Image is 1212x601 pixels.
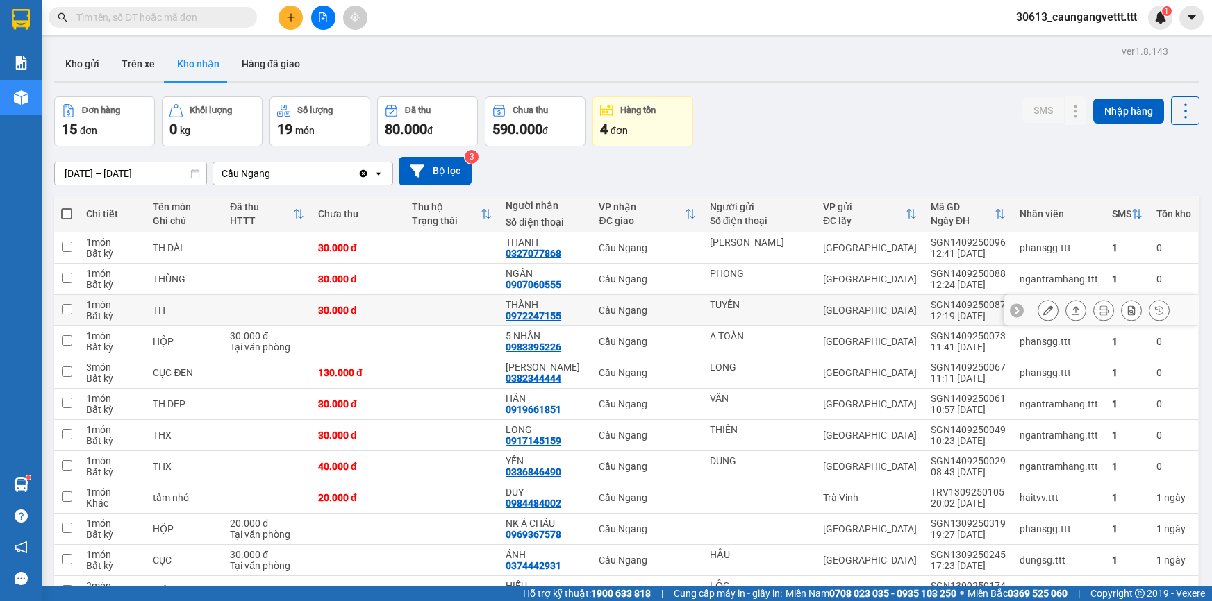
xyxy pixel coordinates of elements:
[931,310,1006,321] div: 12:19 [DATE]
[166,47,231,81] button: Kho nhận
[318,273,398,285] div: 30.000 đ
[318,586,398,597] div: 100.000 đ
[1020,273,1098,285] div: ngantramhang.ttt
[506,279,561,290] div: 0907060555
[279,6,303,30] button: plus
[931,486,1006,498] div: TRV1309250105
[1162,6,1172,16] sup: 1
[823,586,917,597] div: [GEOGRAPHIC_DATA]
[931,435,1006,446] div: 10:23 [DATE]
[311,6,335,30] button: file-add
[506,200,585,211] div: Người nhận
[1112,273,1143,285] div: 1
[153,523,216,534] div: HỘP
[343,6,367,30] button: aim
[1020,367,1098,378] div: phansgg.ttt
[506,248,561,259] div: 0327077868
[297,105,333,115] div: Số lượng
[931,341,1006,353] div: 11:41 [DATE]
[1112,430,1143,441] div: 1
[153,398,216,409] div: TH DEP
[506,498,561,509] div: 0984484002
[1156,208,1191,219] div: Tồn kho
[710,201,809,212] div: Người gửi
[318,305,398,316] div: 30.000 đ
[823,305,917,316] div: [GEOGRAPHIC_DATA]
[412,201,481,212] div: Thu hộ
[1156,555,1191,566] div: 1
[931,498,1006,509] div: 20:02 [DATE]
[931,299,1006,310] div: SGN1409250087
[931,393,1006,404] div: SGN1409250061
[710,424,809,435] div: THIÊN
[86,330,139,341] div: 1 món
[1112,242,1143,253] div: 1
[86,466,139,477] div: Bất kỳ
[506,580,585,591] div: HIẾU
[931,404,1006,415] div: 10:57 [DATE]
[230,215,293,226] div: HTTT
[86,560,139,571] div: Bất kỳ
[931,248,1006,259] div: 12:41 [DATE]
[599,242,695,253] div: Cầu Ngang
[506,549,585,560] div: ÁNH
[1078,586,1080,601] span: |
[710,215,809,226] div: Số điện thoại
[269,96,370,146] button: Số lượng19món
[86,237,139,248] div: 1 món
[506,330,585,341] div: 5 NHÂN
[599,215,684,226] div: ĐC giao
[86,549,139,560] div: 1 món
[1005,8,1148,26] span: 30613_caungangvettt.ttt
[931,279,1006,290] div: 12:24 [DATE]
[599,305,695,316] div: Cầu Ngang
[1156,492,1191,503] div: 1
[542,125,548,136] span: đ
[58,12,67,22] span: search
[931,330,1006,341] div: SGN1409250073
[599,336,695,347] div: Cầu Ngang
[1112,398,1143,409] div: 1
[1112,586,1143,597] div: 0
[76,10,240,25] input: Tìm tên, số ĐT hoặc mã đơn
[599,523,695,534] div: Cầu Ngang
[592,196,702,232] th: Toggle SortBy
[968,586,1068,601] span: Miền Bắc
[86,362,139,373] div: 3 món
[599,398,695,409] div: Cầu Ngang
[710,455,809,466] div: DUNG
[1022,98,1064,123] button: SMS
[599,492,695,503] div: Cầu Ngang
[1112,461,1143,472] div: 1
[600,121,608,137] span: 4
[12,9,30,30] img: logo-vxr
[1020,555,1098,566] div: dungsg.ttt
[1156,586,1191,597] div: 1
[82,105,120,115] div: Đơn hàng
[816,196,924,232] th: Toggle SortBy
[318,492,398,503] div: 20.000 đ
[1112,336,1143,347] div: 1
[506,310,561,321] div: 0972247155
[318,367,398,378] div: 130.000 đ
[931,201,995,212] div: Mã GD
[169,121,177,137] span: 0
[1164,555,1186,566] span: ngày
[931,373,1006,384] div: 11:11 [DATE]
[1093,99,1164,124] button: Nhập hàng
[1164,6,1169,16] span: 1
[506,486,585,498] div: DUY
[661,586,663,601] span: |
[931,560,1006,571] div: 17:23 [DATE]
[1112,523,1143,534] div: 1
[492,121,542,137] span: 590.000
[110,47,166,81] button: Trên xe
[599,461,695,472] div: Cầu Ngang
[295,125,315,136] span: món
[506,424,585,435] div: LONG
[829,588,956,599] strong: 0708 023 035 - 0935 103 250
[153,273,216,285] div: THÙNG
[86,435,139,446] div: Bất kỳ
[591,588,651,599] strong: 1900 633 818
[710,580,809,591] div: LỘC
